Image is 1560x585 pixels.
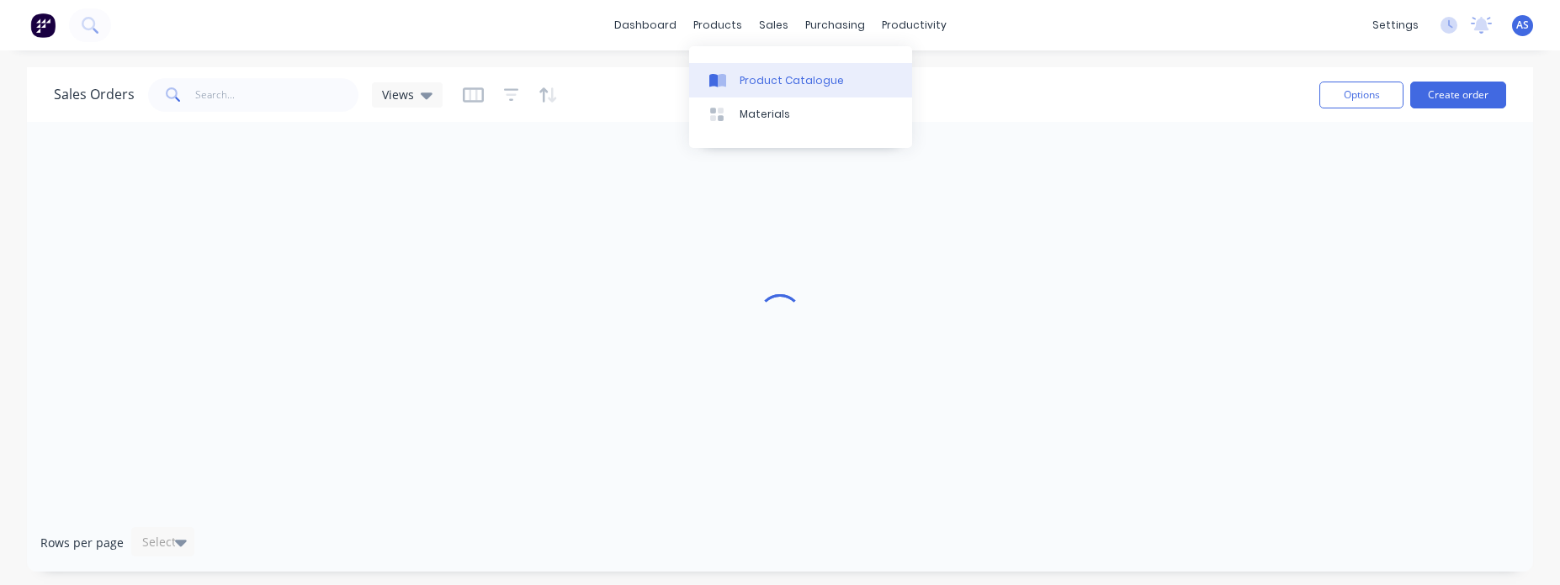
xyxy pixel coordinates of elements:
[797,13,873,38] div: purchasing
[195,78,359,112] input: Search...
[740,107,790,122] div: Materials
[689,63,912,97] a: Product Catalogue
[751,13,797,38] div: sales
[1410,82,1506,108] button: Create order
[1364,13,1427,38] div: settings
[606,13,685,38] a: dashboard
[1319,82,1403,108] button: Options
[685,13,751,38] div: products
[382,86,414,103] span: Views
[40,535,124,551] span: Rows per page
[54,87,135,103] h1: Sales Orders
[873,13,955,38] div: productivity
[30,13,56,38] img: Factory
[142,534,186,551] div: Select...
[689,97,912,131] a: Materials
[1516,18,1529,33] span: AS
[740,73,844,88] div: Product Catalogue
